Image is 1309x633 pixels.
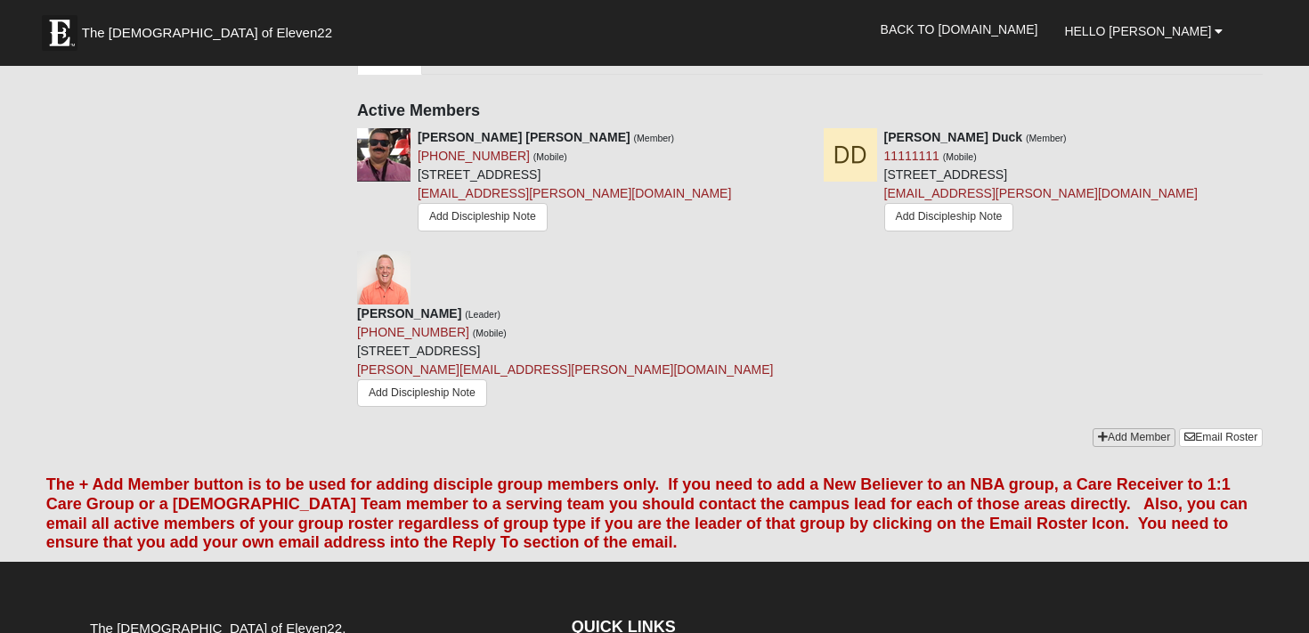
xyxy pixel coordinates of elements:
small: (Leader) [465,309,500,320]
a: 11111111 [884,149,939,163]
h4: Active Members [357,101,1263,121]
img: Eleven22 logo [42,15,77,51]
a: Email Roster [1179,428,1263,447]
a: The [DEMOGRAPHIC_DATA] of Eleven22 [33,6,389,51]
a: [PHONE_NUMBER] [357,325,469,339]
a: [EMAIL_ADDRESS][PERSON_NAME][DOMAIN_NAME] [418,186,731,200]
small: (Mobile) [533,151,567,162]
strong: [PERSON_NAME] Duck [884,130,1023,144]
a: Add Discipleship Note [884,203,1014,231]
span: The [DEMOGRAPHIC_DATA] of Eleven22 [82,24,332,42]
a: Add Member [1093,428,1175,447]
a: Add Discipleship Note [418,203,548,231]
a: Hello [PERSON_NAME] [1051,9,1236,53]
small: (Mobile) [943,151,977,162]
a: [EMAIL_ADDRESS][PERSON_NAME][DOMAIN_NAME] [884,186,1198,200]
small: (Member) [1026,133,1067,143]
div: [STREET_ADDRESS] [884,128,1198,237]
strong: [PERSON_NAME] [357,306,461,321]
a: [PHONE_NUMBER] [418,149,530,163]
span: Hello [PERSON_NAME] [1064,24,1211,38]
div: [STREET_ADDRESS] [418,128,731,237]
font: The + Add Member button is to be used for adding disciple group members only. If you need to add ... [46,475,1248,551]
a: Add Discipleship Note [357,379,487,407]
small: (Mobile) [473,328,507,338]
small: (Member) [634,133,675,143]
a: Back to [DOMAIN_NAME] [867,7,1052,52]
div: [STREET_ADDRESS] [357,304,774,415]
a: [PERSON_NAME][EMAIL_ADDRESS][PERSON_NAME][DOMAIN_NAME] [357,362,774,377]
strong: [PERSON_NAME] [PERSON_NAME] [418,130,630,144]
